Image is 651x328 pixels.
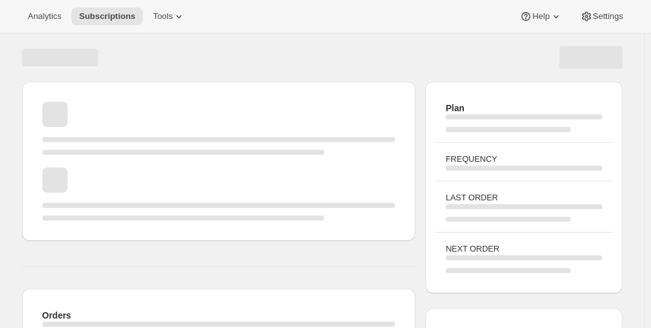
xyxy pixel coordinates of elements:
span: Subscriptions [79,11,135,21]
h2: Plan [446,102,602,114]
button: Help [512,8,569,25]
span: Tools [153,11,173,21]
button: Subscriptions [71,8,143,25]
span: Help [532,11,549,21]
span: Analytics [28,11,61,21]
h3: LAST ORDER [446,191,602,204]
button: Tools [145,8,193,25]
span: Settings [593,11,623,21]
h2: Orders [42,309,396,322]
button: Settings [573,8,631,25]
h3: NEXT ORDER [446,243,602,255]
h3: FREQUENCY [446,153,602,166]
button: Analytics [20,8,69,25]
